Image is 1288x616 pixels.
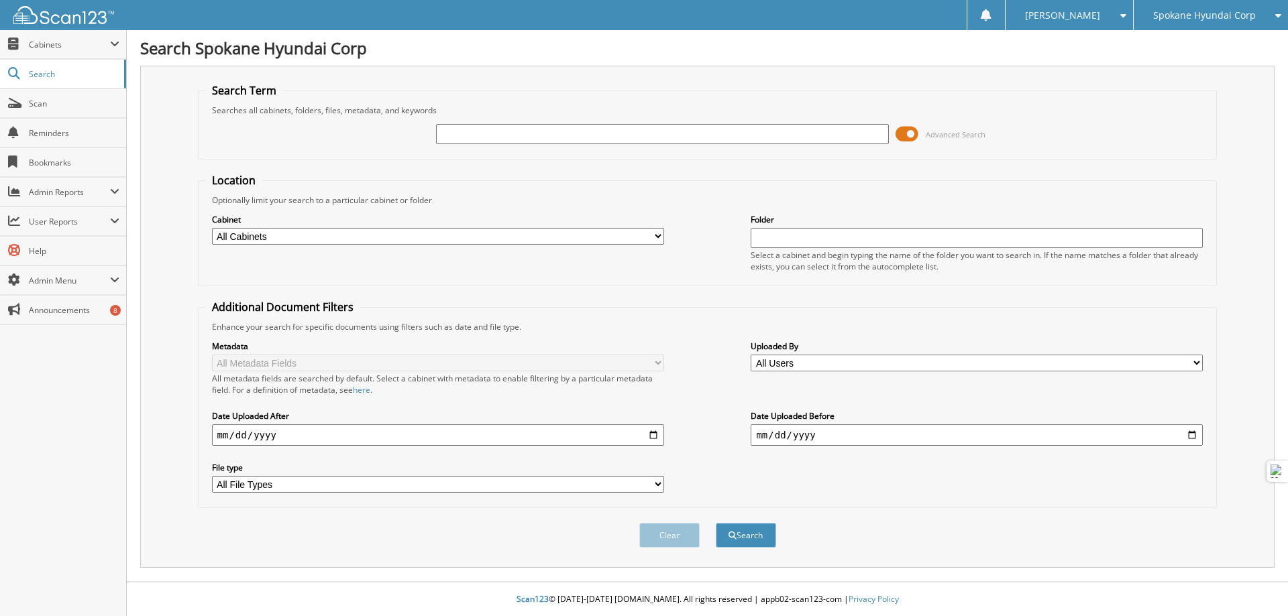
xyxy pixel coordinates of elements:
span: Advanced Search [926,129,985,139]
span: Admin Menu [29,275,110,286]
div: Enhance your search for specific documents using filters such as date and file type. [205,321,1210,332]
span: Reminders [29,127,119,139]
button: Search [716,523,776,548]
h1: Search Spokane Hyundai Corp [140,37,1275,59]
label: Cabinet [212,214,664,225]
div: Optionally limit your search to a particular cabinet or folder [205,194,1210,206]
label: Date Uploaded After [212,410,664,422]
input: start [212,424,664,446]
span: Bookmarks [29,157,119,168]
input: end [751,424,1203,446]
label: Uploaded By [751,341,1203,352]
label: Folder [751,214,1203,225]
legend: Search Term [205,83,283,98]
span: Announcements [29,304,119,316]
a: here [353,384,370,395]
span: Help [29,245,119,257]
span: Spokane Hyundai Corp [1153,11,1256,19]
label: File type [212,462,664,473]
a: Privacy Policy [849,593,899,605]
div: © [DATE]-[DATE] [DOMAIN_NAME]. All rights reserved | appb02-scan123-com | [127,583,1288,616]
span: [PERSON_NAME] [1025,11,1100,19]
span: Admin Reports [29,186,110,198]
img: scan123-logo-white.svg [13,6,114,24]
span: User Reports [29,216,110,227]
legend: Location [205,173,262,188]
label: Metadata [212,341,664,352]
legend: Additional Document Filters [205,300,360,314]
div: All metadata fields are searched by default. Select a cabinet with metadata to enable filtering b... [212,373,664,395]
span: Scan123 [517,593,549,605]
div: Searches all cabinets, folders, files, metadata, and keywords [205,105,1210,116]
span: Scan [29,98,119,109]
label: Date Uploaded Before [751,410,1203,422]
span: Cabinets [29,39,110,50]
button: Clear [639,523,700,548]
div: 8 [110,305,121,316]
div: Select a cabinet and begin typing the name of the folder you want to search in. If the name match... [751,249,1203,272]
span: Search [29,68,117,80]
